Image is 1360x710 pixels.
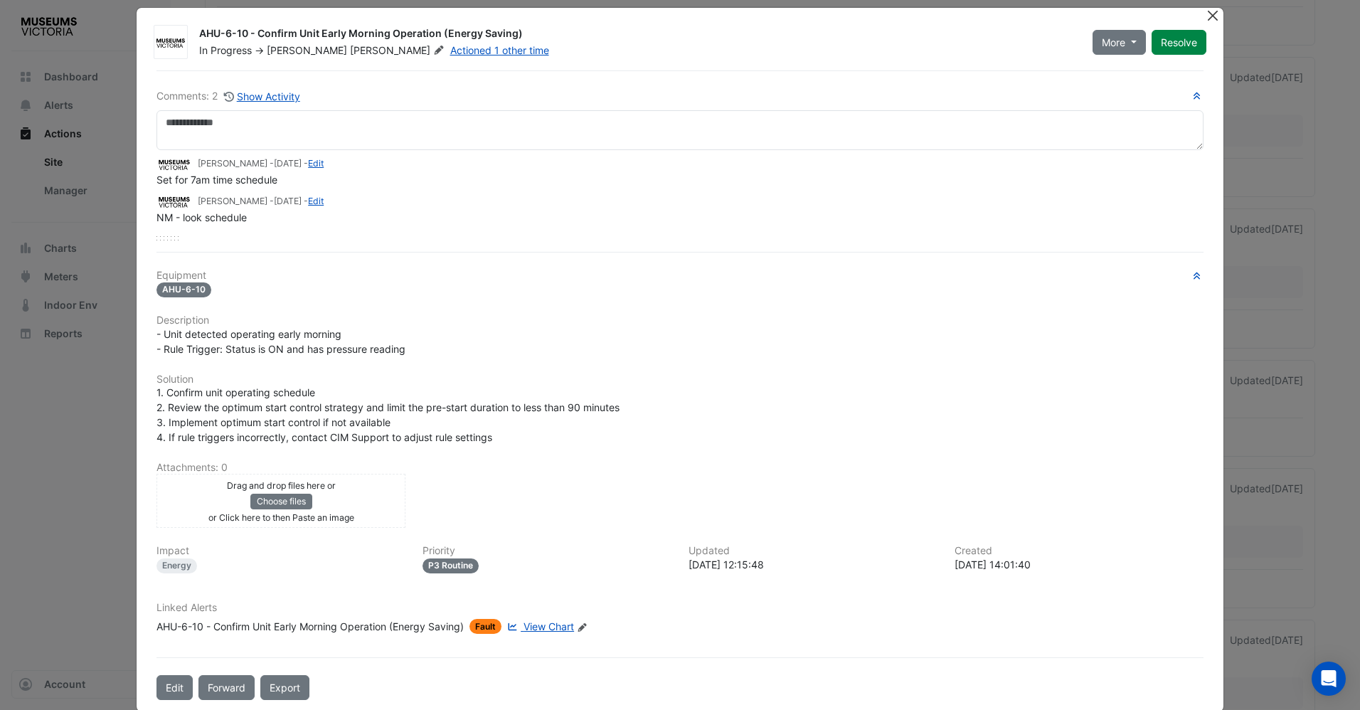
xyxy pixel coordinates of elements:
button: Forward [198,675,255,700]
div: [DATE] 14:01:40 [955,557,1204,572]
div: P3 Routine [423,558,479,573]
div: Comments: 2 [156,88,301,105]
button: Choose files [250,494,312,509]
a: Edit [308,196,324,206]
span: 2025-09-08 12:15:48 [274,158,302,169]
small: Drag and drop files here or [227,480,336,491]
h6: Linked Alerts [156,602,1204,614]
div: [DATE] 12:15:48 [689,557,937,572]
div: Open Intercom Messenger [1312,662,1346,696]
h6: Solution [156,373,1204,386]
span: Set for 7am time schedule [156,174,277,186]
a: Actioned 1 other time [450,44,549,56]
span: 2025-08-14 14:01:40 [274,196,302,206]
span: AHU-6-10 [156,282,211,297]
span: - Unit detected operating early morning - Rule Trigger: Status is ON and has pressure reading [156,328,405,355]
span: More [1102,35,1125,50]
small: [PERSON_NAME] - - [198,157,324,170]
img: Museums Victoria [156,194,192,209]
span: [PERSON_NAME] [267,44,347,56]
div: AHU-6-10 - Confirm Unit Early Morning Operation (Energy Saving) [156,619,464,634]
span: 1. Confirm unit operating schedule 2. Review the optimum start control strategy and limit the pre... [156,386,620,443]
h6: Description [156,314,1204,327]
a: Export [260,675,309,700]
span: View Chart [524,620,574,632]
h6: Attachments: 0 [156,462,1204,474]
h6: Created [955,545,1204,557]
span: [PERSON_NAME] [350,43,447,58]
h6: Equipment [156,270,1204,282]
button: Resolve [1152,30,1206,55]
span: Fault [469,619,501,634]
button: Show Activity [223,88,301,105]
a: Edit [308,158,324,169]
div: Energy [156,558,197,573]
img: Museums Victoria [154,36,187,50]
div: AHU-6-10 - Confirm Unit Early Morning Operation (Energy Saving) [199,26,1075,43]
button: Edit [156,675,193,700]
span: In Progress [199,44,252,56]
a: View Chart [504,619,574,634]
h6: Impact [156,545,405,557]
button: More [1093,30,1146,55]
button: Close [1206,8,1221,23]
span: -> [255,44,264,56]
small: [PERSON_NAME] - - [198,195,324,208]
h6: Updated [689,545,937,557]
img: Museums Victoria [156,157,192,172]
fa-icon: Edit Linked Alerts [577,622,588,632]
span: NM - look schedule [156,211,247,223]
small: or Click here to then Paste an image [208,512,354,523]
h6: Priority [423,545,671,557]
